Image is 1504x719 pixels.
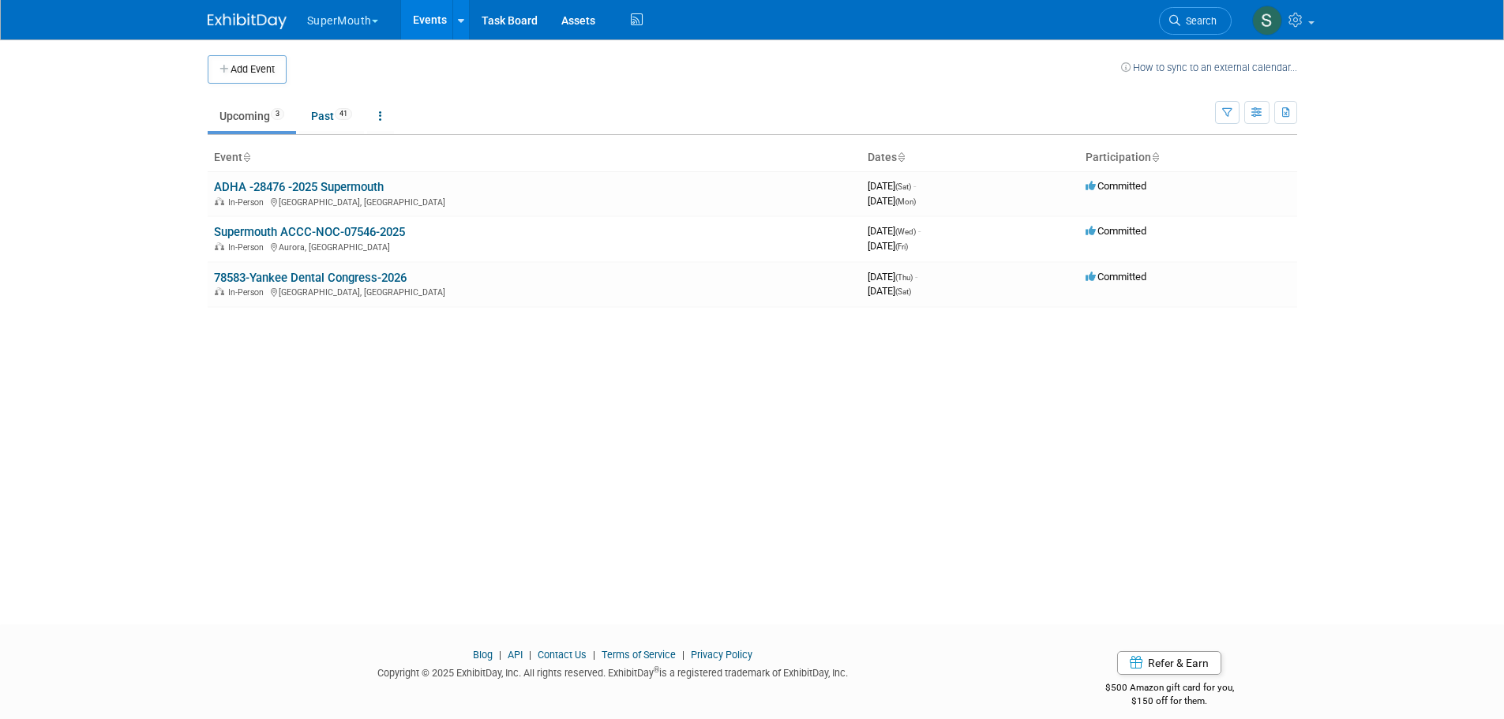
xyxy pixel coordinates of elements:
[228,287,268,298] span: In-Person
[215,287,224,295] img: In-Person Event
[895,227,916,236] span: (Wed)
[1079,144,1297,171] th: Participation
[208,101,296,131] a: Upcoming3
[1117,651,1221,675] a: Refer & Earn
[214,240,855,253] div: Aurora, [GEOGRAPHIC_DATA]
[228,197,268,208] span: In-Person
[913,180,916,192] span: -
[208,144,861,171] th: Event
[1086,225,1146,237] span: Committed
[538,649,587,661] a: Contact Us
[861,144,1079,171] th: Dates
[868,195,916,207] span: [DATE]
[228,242,268,253] span: In-Person
[214,285,855,298] div: [GEOGRAPHIC_DATA], [GEOGRAPHIC_DATA]
[214,180,384,194] a: ADHA -28476 -2025 Supermouth
[868,271,917,283] span: [DATE]
[897,151,905,163] a: Sort by Start Date
[868,180,916,192] span: [DATE]
[1042,671,1297,707] div: $500 Amazon gift card for you,
[473,649,493,661] a: Blog
[589,649,599,661] span: |
[1086,180,1146,192] span: Committed
[1086,271,1146,283] span: Committed
[918,225,921,237] span: -
[1121,62,1297,73] a: How to sync to an external calendar...
[895,242,908,251] span: (Fri)
[895,197,916,206] span: (Mon)
[895,273,913,282] span: (Thu)
[1159,7,1232,35] a: Search
[602,649,676,661] a: Terms of Service
[214,271,407,285] a: 78583-Yankee Dental Congress-2026
[895,182,911,191] span: (Sat)
[654,665,659,674] sup: ®
[678,649,688,661] span: |
[1180,15,1217,27] span: Search
[208,662,1019,680] div: Copyright © 2025 ExhibitDay, Inc. All rights reserved. ExhibitDay is a registered trademark of Ex...
[495,649,505,661] span: |
[299,101,364,131] a: Past41
[214,195,855,208] div: [GEOGRAPHIC_DATA], [GEOGRAPHIC_DATA]
[1252,6,1282,36] img: Sam Murphy
[868,285,911,297] span: [DATE]
[214,225,405,239] a: Supermouth ACCC-NOC-07546-2025
[868,240,908,252] span: [DATE]
[508,649,523,661] a: API
[915,271,917,283] span: -
[1042,695,1297,708] div: $150 off for them.
[1151,151,1159,163] a: Sort by Participation Type
[895,287,911,296] span: (Sat)
[271,108,284,120] span: 3
[208,13,287,29] img: ExhibitDay
[242,151,250,163] a: Sort by Event Name
[208,55,287,84] button: Add Event
[215,197,224,205] img: In-Person Event
[868,225,921,237] span: [DATE]
[525,649,535,661] span: |
[215,242,224,250] img: In-Person Event
[335,108,352,120] span: 41
[691,649,752,661] a: Privacy Policy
